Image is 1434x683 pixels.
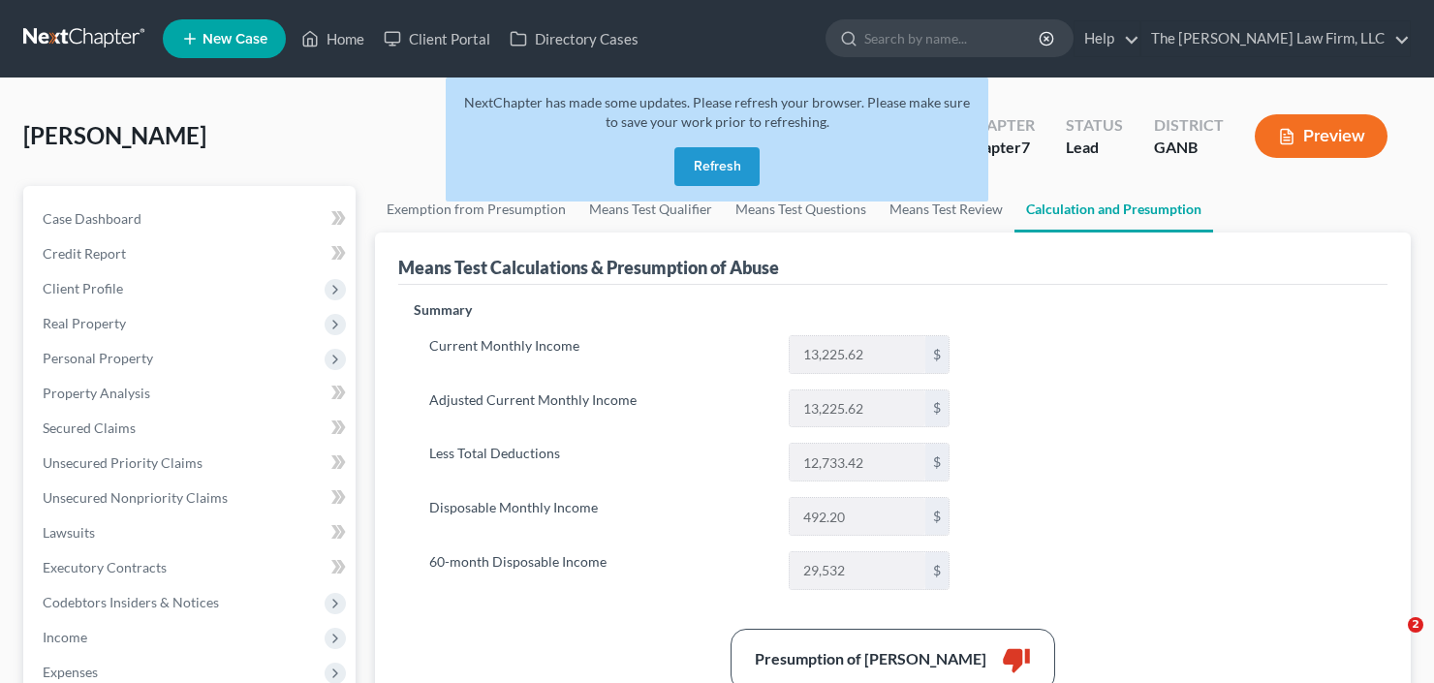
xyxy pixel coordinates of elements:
[1066,137,1123,159] div: Lead
[43,454,203,471] span: Unsecured Priority Claims
[43,245,126,262] span: Credit Report
[43,559,167,575] span: Executory Contracts
[43,594,219,610] span: Codebtors Insiders & Notices
[674,147,760,186] button: Refresh
[27,376,356,411] a: Property Analysis
[398,256,779,279] div: Means Test Calculations & Presumption of Abuse
[27,550,356,585] a: Executory Contracts
[1154,137,1224,159] div: GANB
[43,629,87,645] span: Income
[925,552,949,589] div: $
[27,481,356,515] a: Unsecured Nonpriority Claims
[925,336,949,373] div: $
[1021,138,1030,156] span: 7
[1368,617,1415,664] iframe: Intercom live chat
[27,446,356,481] a: Unsecured Priority Claims
[43,489,228,506] span: Unsecured Nonpriority Claims
[964,114,1035,137] div: Chapter
[27,202,356,236] a: Case Dashboard
[23,121,206,149] span: [PERSON_NAME]
[790,390,925,427] input: 0.00
[464,94,970,130] span: NextChapter has made some updates. Please refresh your browser. Please make sure to save your wor...
[27,411,356,446] a: Secured Claims
[374,21,500,56] a: Client Portal
[43,210,141,227] span: Case Dashboard
[925,444,949,481] div: $
[203,32,267,47] span: New Case
[420,443,779,481] label: Less Total Deductions
[1014,186,1213,233] a: Calculation and Presumption
[43,524,95,541] span: Lawsuits
[1002,645,1031,674] i: thumb_down
[43,664,98,680] span: Expenses
[1255,114,1387,158] button: Preview
[1154,114,1224,137] div: District
[790,336,925,373] input: 0.00
[790,498,925,535] input: 0.00
[43,385,150,401] span: Property Analysis
[43,280,123,296] span: Client Profile
[43,350,153,366] span: Personal Property
[43,315,126,331] span: Real Property
[420,497,779,536] label: Disposable Monthly Income
[1408,617,1423,633] span: 2
[420,389,779,428] label: Adjusted Current Monthly Income
[925,498,949,535] div: $
[790,444,925,481] input: 0.00
[27,515,356,550] a: Lawsuits
[964,137,1035,159] div: Chapter
[755,648,986,670] div: Presumption of [PERSON_NAME]
[414,300,965,320] p: Summary
[375,186,577,233] a: Exemption from Presumption
[1075,21,1139,56] a: Help
[790,552,925,589] input: 0.00
[420,335,779,374] label: Current Monthly Income
[925,390,949,427] div: $
[292,21,374,56] a: Home
[864,20,1042,56] input: Search by name...
[27,236,356,271] a: Credit Report
[43,419,136,436] span: Secured Claims
[1066,114,1123,137] div: Status
[420,551,779,590] label: 60-month Disposable Income
[1141,21,1410,56] a: The [PERSON_NAME] Law Firm, LLC
[500,21,648,56] a: Directory Cases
